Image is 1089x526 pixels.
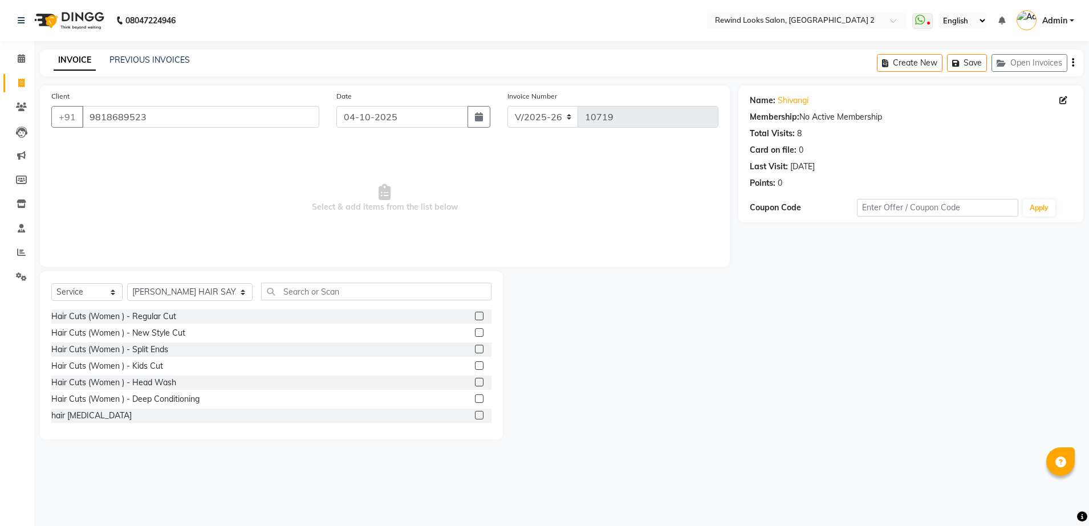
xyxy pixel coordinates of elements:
input: Search or Scan [261,283,491,300]
div: No Active Membership [750,111,1072,123]
div: Hair Cuts (Women ) - Kids Cut [51,360,163,372]
span: Admin [1042,15,1067,27]
button: Create New [877,54,942,72]
a: Shivangi [778,95,808,107]
iframe: chat widget [1041,480,1078,515]
a: PREVIOUS INVOICES [109,55,190,65]
div: Points: [750,177,775,189]
a: INVOICE [54,50,96,71]
div: Card on file: [750,144,797,156]
div: Membership: [750,111,799,123]
input: Search by Name/Mobile/Email/Code [82,106,319,128]
div: [DATE] [790,161,815,173]
div: Last Visit: [750,161,788,173]
div: Hair Cuts (Women ) - Split Ends [51,344,168,356]
div: Total Visits: [750,128,795,140]
div: Name: [750,95,775,107]
div: 8 [797,128,802,140]
div: Hair Cuts (Women ) - Head Wash [51,377,176,389]
button: +91 [51,106,83,128]
button: Open Invoices [992,54,1067,72]
button: Apply [1023,199,1055,217]
button: Save [947,54,987,72]
img: Admin [1017,10,1037,30]
b: 08047224946 [125,5,176,36]
label: Invoice Number [507,91,557,101]
div: 0 [778,177,782,189]
div: Hair Cuts (Women ) - New Style Cut [51,327,185,339]
div: 0 [799,144,803,156]
div: Hair Cuts (Women ) - Deep Conditioning [51,393,200,405]
span: Select & add items from the list below [51,141,718,255]
div: hair [MEDICAL_DATA] [51,410,132,422]
img: logo [29,5,107,36]
div: Coupon Code [750,202,857,214]
label: Client [51,91,70,101]
div: Hair Cuts (Women ) - Regular Cut [51,311,176,323]
input: Enter Offer / Coupon Code [857,199,1018,217]
label: Date [336,91,352,101]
